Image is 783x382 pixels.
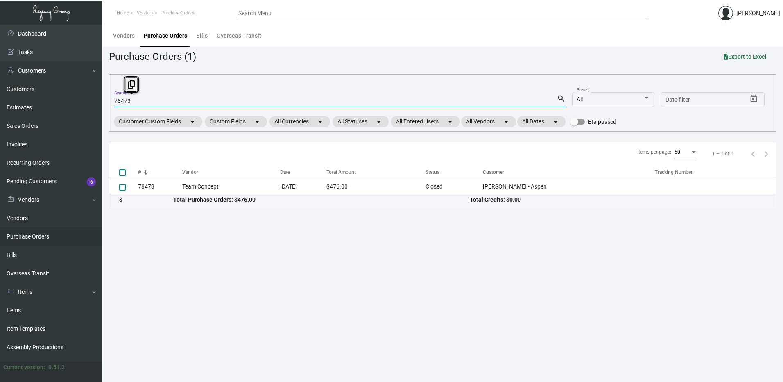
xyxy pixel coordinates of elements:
[712,150,733,157] div: 1 – 1 of 1
[117,10,129,16] span: Home
[557,94,566,104] mat-icon: search
[173,196,470,204] div: Total Purchase Orders: $476.00
[483,168,655,176] div: Customer
[470,196,766,204] div: Total Credits: $0.00
[196,32,208,40] div: Bills
[461,116,516,127] mat-chip: All Vendors
[445,117,455,127] mat-icon: arrow_drop_down
[182,180,280,194] td: Team Concept
[114,116,202,127] mat-chip: Customer Custom Fields
[326,168,425,176] div: Total Amount
[517,116,566,127] mat-chip: All Dates
[137,10,154,16] span: Vendors
[326,180,425,194] td: $476.00
[501,117,511,127] mat-icon: arrow_drop_down
[280,168,326,176] div: Date
[665,97,691,103] input: Start date
[637,148,671,156] div: Items per page:
[674,150,697,155] mat-select: Items per page:
[113,32,135,40] div: Vendors
[747,92,760,105] button: Open calendar
[425,168,439,176] div: Status
[3,363,45,372] div: Current version:
[551,117,561,127] mat-icon: arrow_drop_down
[760,147,773,160] button: Next page
[425,180,483,194] td: Closed
[736,9,780,18] div: [PERSON_NAME]
[747,147,760,160] button: Previous page
[182,168,280,176] div: Vendor
[724,53,767,60] span: Export to Excel
[217,32,261,40] div: Overseas Transit
[718,6,733,20] img: admin@bootstrapmaster.com
[182,168,198,176] div: Vendor
[280,180,326,194] td: [DATE]
[655,168,776,176] div: Tracking Number
[588,117,616,127] span: Eta passed
[655,168,692,176] div: Tracking Number
[391,116,460,127] mat-chip: All Entered Users
[280,168,290,176] div: Date
[188,117,197,127] mat-icon: arrow_drop_down
[326,168,356,176] div: Total Amount
[374,117,384,127] mat-icon: arrow_drop_down
[109,49,196,64] div: Purchase Orders (1)
[205,116,267,127] mat-chip: Custom Fields
[333,116,389,127] mat-chip: All Statuses
[128,80,135,89] i: Copy
[425,168,483,176] div: Status
[48,363,65,372] div: 0.51.2
[674,149,680,155] span: 50
[144,32,187,40] div: Purchase Orders
[119,196,173,204] div: $
[315,117,325,127] mat-icon: arrow_drop_down
[138,168,182,176] div: #
[483,168,504,176] div: Customer
[269,116,330,127] mat-chip: All Currencies
[252,117,262,127] mat-icon: arrow_drop_down
[483,180,655,194] td: [PERSON_NAME] - Aspen
[698,97,737,103] input: End date
[138,180,182,194] td: 78473
[161,10,195,16] span: PurchaseOrders
[577,96,583,102] span: All
[717,49,773,64] button: Export to Excel
[138,168,141,176] div: #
